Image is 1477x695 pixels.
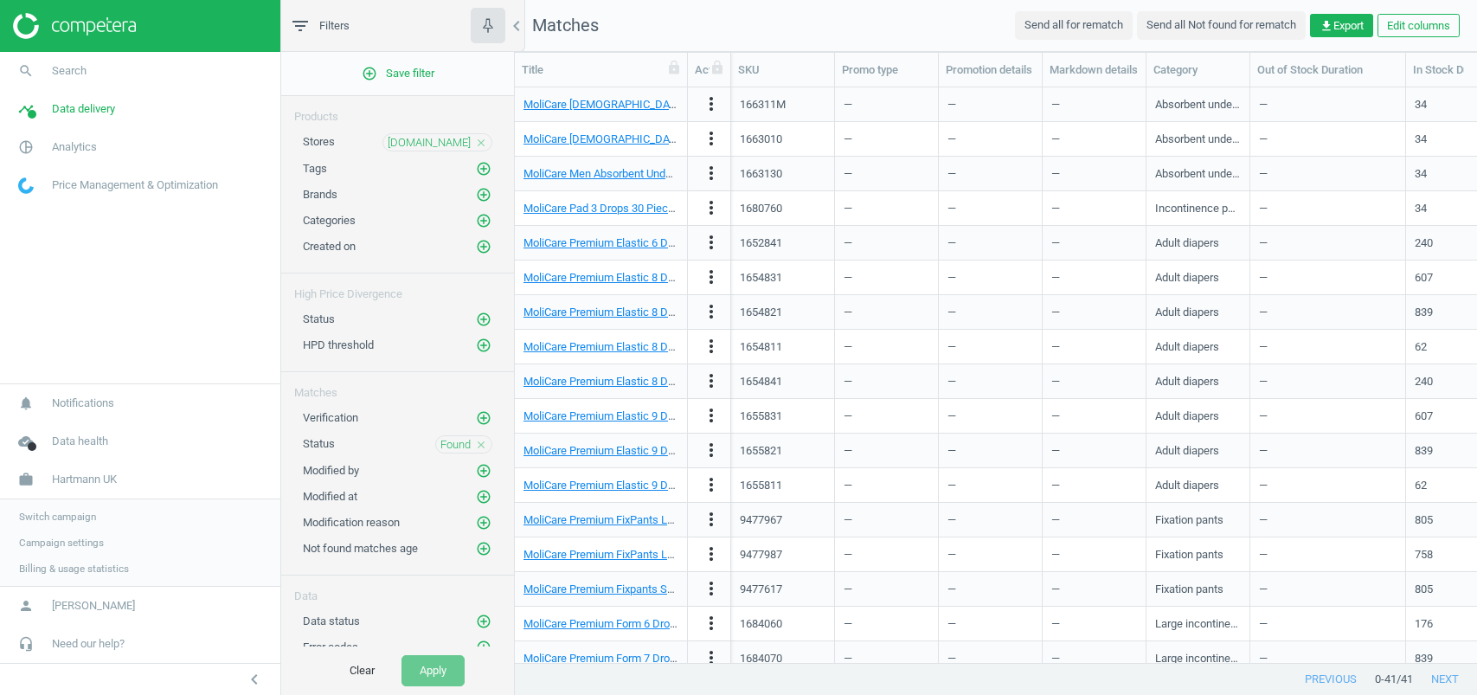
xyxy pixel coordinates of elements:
[281,273,514,302] div: High Price Divergence
[844,470,929,500] div: —
[523,548,767,561] a: MoliCare Premium FixPants Long Leg XL 5 Pieces
[1310,14,1373,38] button: get_appExport
[52,63,87,79] span: Search
[947,297,1033,327] div: —
[1415,582,1433,597] div: 805
[475,212,492,229] button: add_circle_outline
[1155,132,1241,147] div: Absorbent underwear [DEMOGRAPHIC_DATA]
[701,440,722,462] button: more_vert
[476,515,491,531] i: add_circle_outline
[844,435,929,466] div: —
[701,128,722,151] button: more_vert
[523,167,878,180] a: MoliCare Men Absorbent Underwear + 5 X-Change Pads Size L, Pack of 1
[1415,339,1427,355] div: 62
[506,16,527,36] i: chevron_left
[476,161,491,177] i: add_circle_outline
[1259,470,1397,500] div: —
[1051,89,1137,119] div: —
[52,636,125,652] span: Need our help?
[52,396,114,411] span: Notifications
[844,643,929,673] div: —
[1415,443,1433,459] div: 839
[362,66,434,81] span: Save filter
[1415,409,1433,424] div: 607
[740,478,782,493] div: 1655811
[523,340,750,353] a: MoliCare Premium Elastic 8 Drops S 26 Pieces
[1050,62,1139,78] div: Markdown details
[303,162,327,175] span: Tags
[1377,14,1460,38] button: Edit columns
[1051,297,1137,327] div: —
[1259,505,1397,535] div: —
[1259,435,1397,466] div: —
[281,56,514,91] button: add_circle_outlineSave filter
[1051,158,1137,189] div: —
[1259,158,1397,189] div: —
[740,582,782,597] div: 9477617
[844,401,929,431] div: —
[523,409,749,422] a: MoliCare Premium Elastic 9 Drops L 24 Pieces
[701,578,722,601] button: more_vert
[475,514,492,531] button: add_circle_outline
[844,89,929,119] div: —
[1155,616,1241,632] div: Large incontinence pads
[523,652,733,665] a: MoliCare Premium Form 7 Drops 32 Pieces
[476,187,491,203] i: add_circle_outline
[331,655,393,686] button: Clear
[844,574,929,604] div: —
[701,197,722,218] i: more_vert
[475,439,487,451] i: close
[388,135,471,151] span: [DOMAIN_NAME]
[947,228,1033,258] div: —
[1415,305,1433,320] div: 839
[1259,297,1397,327] div: —
[10,93,42,125] i: timeline
[1155,374,1219,389] div: Adult diapers
[1155,339,1219,355] div: Adult diapers
[523,582,761,595] a: MoliCare Premium Fixpants Short Leg L 5 Pieces
[701,163,722,183] i: more_vert
[475,337,492,354] button: add_circle_outline
[1320,19,1333,33] i: get_app
[701,509,722,530] i: more_vert
[947,608,1033,639] div: —
[1051,608,1137,639] div: —
[303,312,335,325] span: Status
[10,463,42,496] i: work
[1415,97,1427,113] div: 34
[844,505,929,535] div: —
[1259,124,1397,154] div: —
[1155,651,1241,666] div: Large incontinence pads
[844,331,929,362] div: —
[1051,470,1137,500] div: —
[523,513,763,526] a: MoliCare Premium FixPants Long Leg M 5 Pieces
[281,96,514,125] div: Products
[740,547,782,563] div: 9477987
[19,562,129,576] span: Billing & usage statistics
[523,132,880,145] a: MoliCare [DEMOGRAPHIC_DATA] Absorbent Underwear Size M, Pack of 1
[1051,331,1137,362] div: —
[701,301,722,322] i: more_vert
[844,228,929,258] div: —
[1415,201,1427,216] div: 34
[523,306,753,319] a: MoliCare Premium Elastic 8 Drops M 26 Pieces
[701,163,722,185] button: more_vert
[1257,62,1398,78] div: Out of Stock Duration
[701,93,722,114] i: more_vert
[475,488,492,505] button: add_circle_outline
[475,540,492,557] button: add_circle_outline
[947,435,1033,466] div: —
[281,576,514,604] div: Data
[523,444,753,457] a: MoliCare Premium Elastic 9 Drops M 26 Pieces
[523,202,680,215] a: MoliCare Pad 3 Drops 30 Pieces
[947,124,1033,154] div: —
[1415,132,1427,147] div: 34
[1155,443,1219,459] div: Adult diapers
[1259,262,1397,293] div: —
[1155,201,1241,216] div: Incontinence pads
[740,651,782,666] div: 1684070
[844,193,929,223] div: —
[1051,401,1137,431] div: —
[740,374,782,389] div: 1654841
[476,410,491,426] i: add_circle_outline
